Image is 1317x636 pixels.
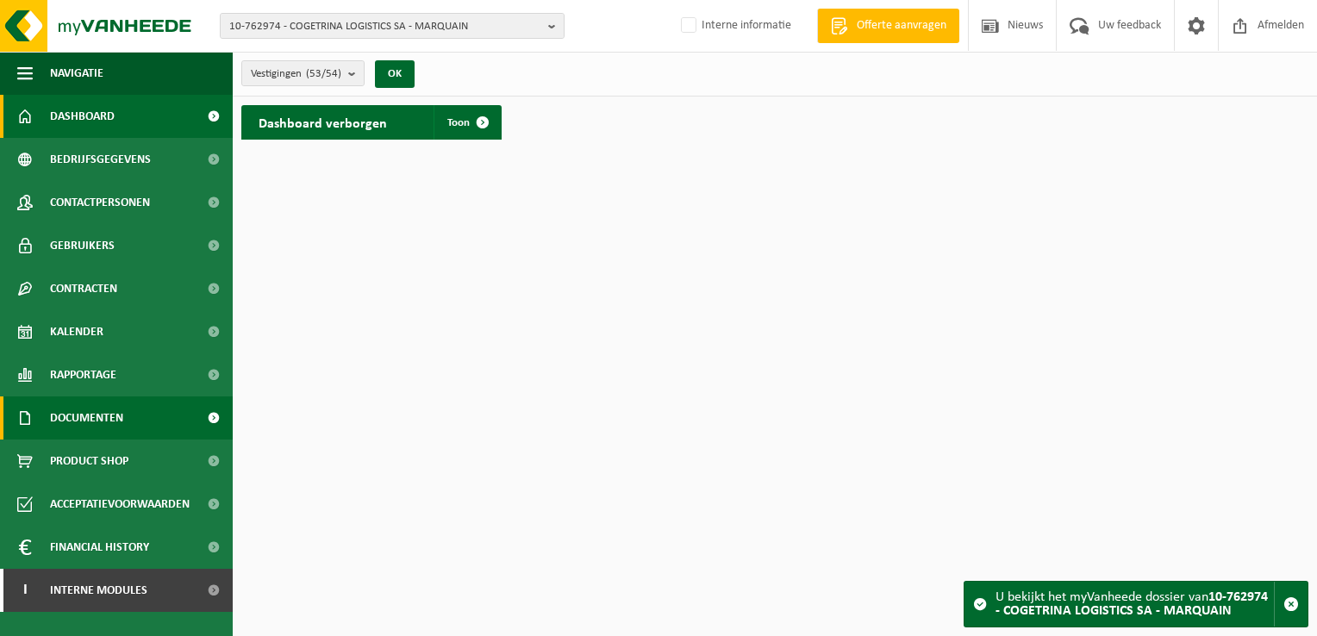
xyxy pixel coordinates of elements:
span: I [17,569,33,612]
count: (53/54) [306,68,341,79]
label: Interne informatie [677,13,791,39]
span: Toon [447,117,470,128]
span: Product Shop [50,440,128,483]
div: U bekijkt het myVanheede dossier van [996,582,1274,627]
a: Toon [434,105,500,140]
span: Contracten [50,267,117,310]
span: Gebruikers [50,224,115,267]
strong: 10-762974 - COGETRINA LOGISTICS SA - MARQUAIN [996,590,1268,618]
a: Offerte aanvragen [817,9,959,43]
h2: Dashboard verborgen [241,105,404,139]
span: Offerte aanvragen [852,17,951,34]
span: Vestigingen [251,61,341,87]
span: Kalender [50,310,103,353]
span: Rapportage [50,353,116,396]
span: Interne modules [50,569,147,612]
button: Vestigingen(53/54) [241,60,365,86]
span: Financial History [50,526,149,569]
span: Dashboard [50,95,115,138]
span: Bedrijfsgegevens [50,138,151,181]
span: Acceptatievoorwaarden [50,483,190,526]
button: OK [375,60,415,88]
button: 10-762974 - COGETRINA LOGISTICS SA - MARQUAIN [220,13,565,39]
span: Contactpersonen [50,181,150,224]
span: Navigatie [50,52,103,95]
span: 10-762974 - COGETRINA LOGISTICS SA - MARQUAIN [229,14,541,40]
span: Documenten [50,396,123,440]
